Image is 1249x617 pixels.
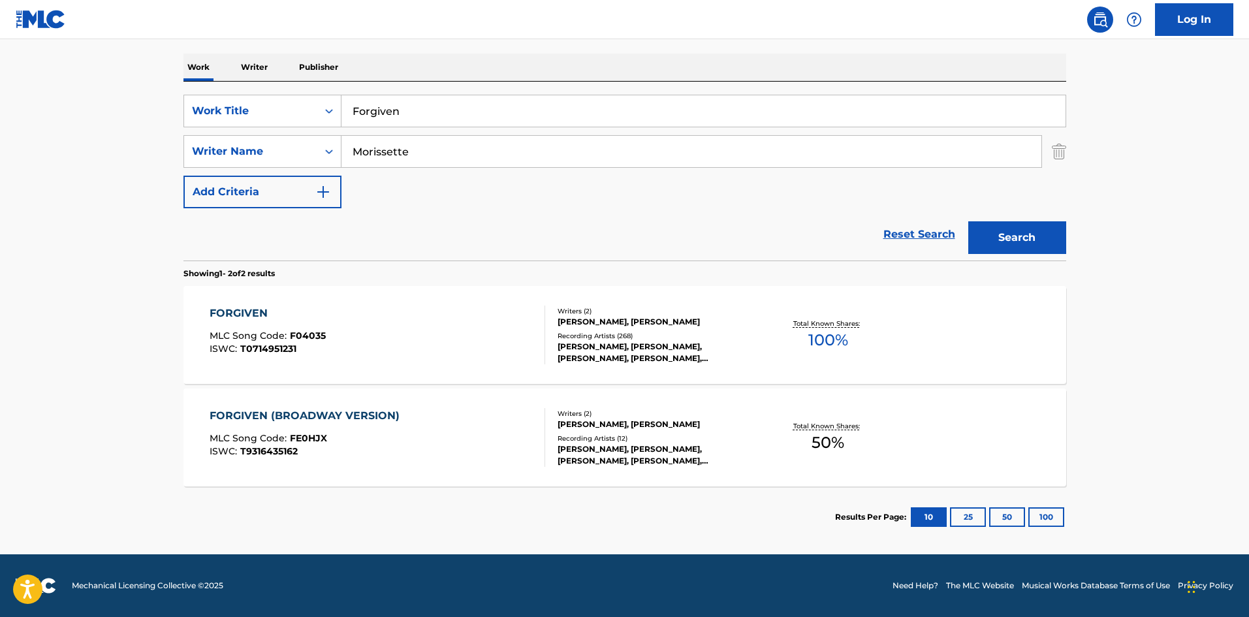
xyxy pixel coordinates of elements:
button: 25 [950,507,986,527]
a: FORGIVENMLC Song Code:F04035ISWC:T0714951231Writers (2)[PERSON_NAME], [PERSON_NAME]Recording Arti... [183,286,1066,384]
div: [PERSON_NAME], [PERSON_NAME], [PERSON_NAME], [PERSON_NAME], [PERSON_NAME], [PERSON_NAME] [558,341,755,364]
span: ISWC : [210,445,240,457]
a: Reset Search [877,220,962,249]
button: 100 [1028,507,1064,527]
span: Mechanical Licensing Collective © 2025 [72,580,223,592]
div: [PERSON_NAME], [PERSON_NAME] [558,419,755,430]
p: Publisher [295,54,342,81]
a: The MLC Website [946,580,1014,592]
span: F04035 [290,330,326,341]
img: Delete Criterion [1052,135,1066,168]
button: 10 [911,507,947,527]
div: Drag [1188,567,1195,607]
a: Privacy Policy [1178,580,1233,592]
span: MLC Song Code : [210,330,290,341]
img: search [1092,12,1108,27]
img: 9d2ae6d4665cec9f34b9.svg [315,184,331,200]
div: FORGIVEN [210,306,326,321]
span: 100 % [808,328,848,352]
p: Results Per Page: [835,511,909,523]
img: MLC Logo [16,10,66,29]
button: Search [968,221,1066,254]
iframe: Chat Widget [1184,554,1249,617]
span: ISWC : [210,343,240,355]
div: Recording Artists ( 12 ) [558,434,755,443]
p: Total Known Shares: [793,421,863,431]
div: Help [1121,7,1147,33]
img: help [1126,12,1142,27]
span: T9316435162 [240,445,298,457]
a: Log In [1155,3,1233,36]
img: logo [16,578,56,593]
div: Recording Artists ( 268 ) [558,331,755,341]
p: Showing 1 - 2 of 2 results [183,268,275,279]
button: Add Criteria [183,176,341,208]
div: Writers ( 2 ) [558,409,755,419]
span: 50 % [812,431,844,454]
p: Work [183,54,213,81]
a: Public Search [1087,7,1113,33]
span: MLC Song Code : [210,432,290,444]
div: Writer Name [192,144,309,159]
div: [PERSON_NAME], [PERSON_NAME], [PERSON_NAME], [PERSON_NAME], [PERSON_NAME] [558,443,755,467]
p: Writer [237,54,272,81]
div: FORGIVEN (BROADWAY VERSION) [210,408,406,424]
span: T0714951231 [240,343,296,355]
a: Need Help? [893,580,938,592]
button: 50 [989,507,1025,527]
div: Writers ( 2 ) [558,306,755,316]
p: Total Known Shares: [793,319,863,328]
div: [PERSON_NAME], [PERSON_NAME] [558,316,755,328]
a: FORGIVEN (BROADWAY VERSION)MLC Song Code:FE0HJXISWC:T9316435162Writers (2)[PERSON_NAME], [PERSON_... [183,388,1066,486]
span: FE0HJX [290,432,327,444]
div: Work Title [192,103,309,119]
form: Search Form [183,95,1066,261]
a: Musical Works Database Terms of Use [1022,580,1170,592]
